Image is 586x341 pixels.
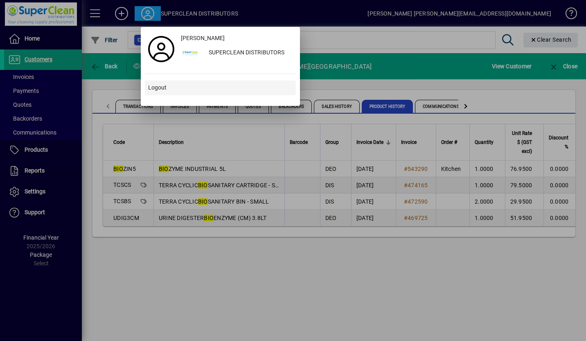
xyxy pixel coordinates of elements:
[148,83,167,92] span: Logout
[202,46,296,61] div: SUPERCLEAN DISTRIBUTORS
[178,46,296,61] button: SUPERCLEAN DISTRIBUTORS
[181,34,225,43] span: [PERSON_NAME]
[145,42,178,56] a: Profile
[178,31,296,46] a: [PERSON_NAME]
[145,81,296,95] button: Logout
